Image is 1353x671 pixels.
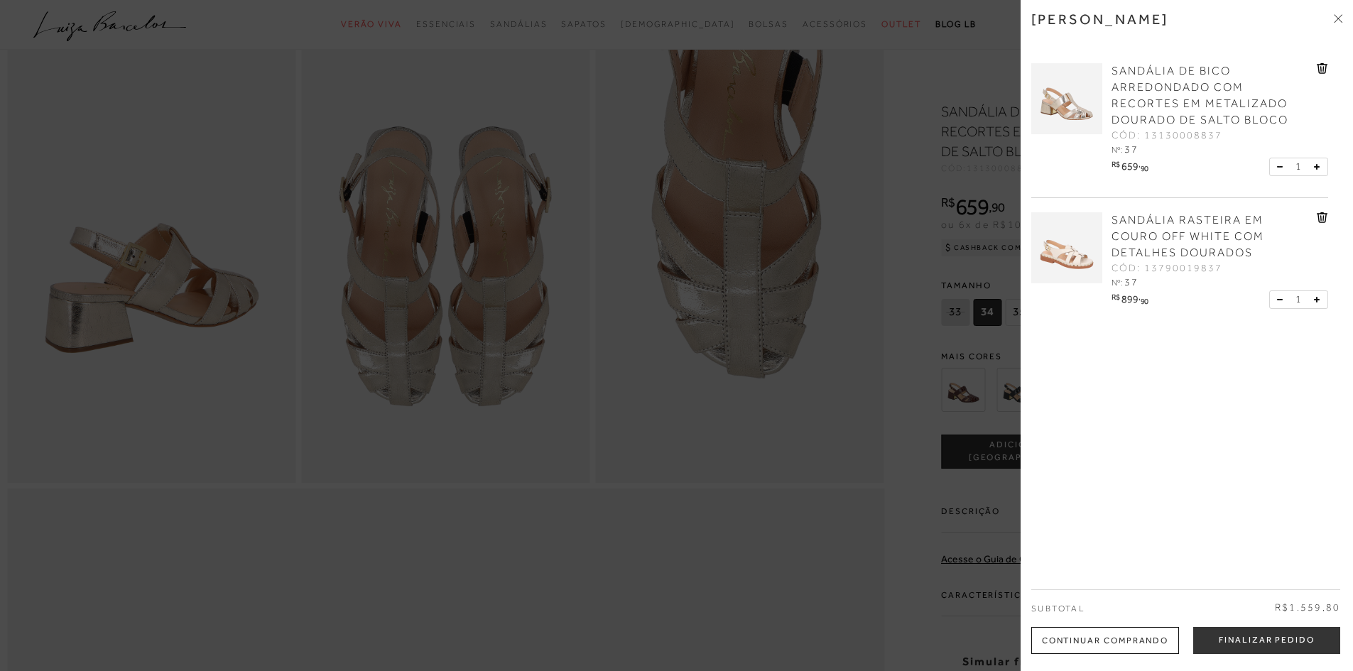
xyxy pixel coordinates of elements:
a: SANDÁLIA RASTEIRA EM COURO OFF WHITE COM DETALHES DOURADOS [1112,212,1313,261]
span: Nº: [1112,145,1123,155]
span: R$1.559,80 [1275,601,1340,615]
span: Subtotal [1031,604,1085,613]
span: CÓD: 13790019837 [1112,261,1222,276]
i: R$ [1112,160,1119,168]
span: 659 [1121,160,1139,172]
img: SANDÁLIA DE BICO ARREDONDADO COM RECORTES EM METALIZADO DOURADO DE SALTO BLOCO [1031,63,1102,134]
span: 90 [1141,164,1148,173]
span: 37 [1124,276,1139,288]
img: SANDÁLIA RASTEIRA EM COURO OFF WHITE COM DETALHES DOURADOS [1031,212,1102,283]
i: R$ [1112,293,1119,301]
i: , [1139,293,1148,301]
span: 37 [1124,143,1139,155]
button: Finalizar Pedido [1193,627,1340,654]
span: SANDÁLIA RASTEIRA EM COURO OFF WHITE COM DETALHES DOURADOS [1112,214,1264,259]
div: Continuar Comprando [1031,627,1179,654]
span: SANDÁLIA DE BICO ARREDONDADO COM RECORTES EM METALIZADO DOURADO DE SALTO BLOCO [1112,65,1288,126]
span: 899 [1121,293,1139,305]
span: 1 [1295,292,1301,307]
span: 90 [1141,297,1148,305]
h3: [PERSON_NAME] [1031,11,1169,28]
span: 1 [1295,159,1301,174]
i: , [1139,160,1148,168]
span: Nº: [1112,278,1123,288]
span: CÓD: 13130008837 [1112,129,1222,143]
a: SANDÁLIA DE BICO ARREDONDADO COM RECORTES EM METALIZADO DOURADO DE SALTO BLOCO [1112,63,1313,129]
